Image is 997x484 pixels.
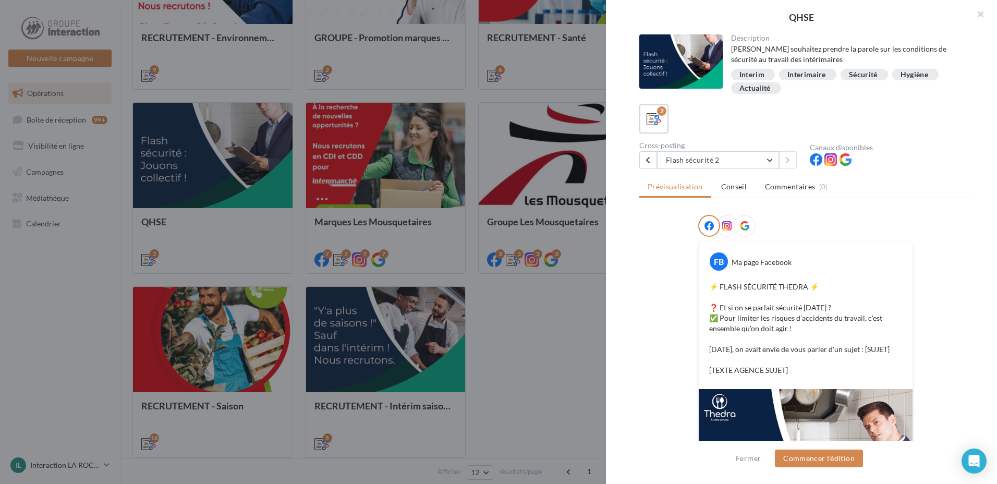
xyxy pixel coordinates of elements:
button: Flash sécurité 2 [657,151,779,169]
div: Ma page Facebook [732,257,792,268]
div: Interim [739,71,764,79]
div: Canaux disponibles [810,144,972,151]
button: Commencer l'édition [775,450,863,467]
div: 2 [657,106,666,116]
p: ⚡️ FLASH SÉCURITÉ THEDRA ⚡️ ❓ Et si on se parlait sécurité [DATE] ? ✅ Pour limiter les risques d'... [709,282,902,376]
div: Cross-posting [639,142,801,149]
div: Sécurité [849,71,878,79]
span: Commentaires [765,181,815,192]
span: (0) [819,183,828,191]
div: Open Intercom Messenger [962,449,987,474]
div: QHSE [623,13,980,22]
div: Hygiène [901,71,928,79]
div: Interimaire [787,71,826,79]
button: Fermer [732,452,765,465]
div: Description [731,34,964,42]
span: Conseil [721,182,747,191]
div: FB [710,252,728,271]
div: [PERSON_NAME] souhaitez prendre la parole sur les conditions de sécurité au travail des intérimaires [731,44,964,65]
div: Actualité [739,84,771,92]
